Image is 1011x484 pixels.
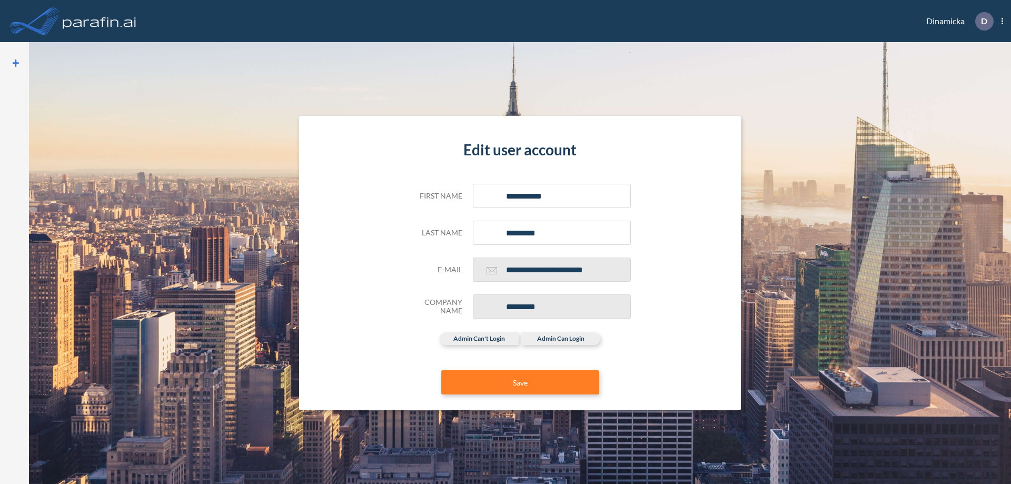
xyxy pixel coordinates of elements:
[440,332,519,345] label: admin can't login
[521,332,600,345] label: admin can login
[441,370,599,394] button: Save
[410,192,462,201] h5: First name
[981,16,987,26] p: D
[410,141,631,159] h4: Edit user account
[410,298,462,316] h5: Company Name
[410,229,462,238] h5: Last name
[910,12,1003,31] div: Dinamicka
[410,265,462,274] h5: E-mail
[61,11,138,32] img: logo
